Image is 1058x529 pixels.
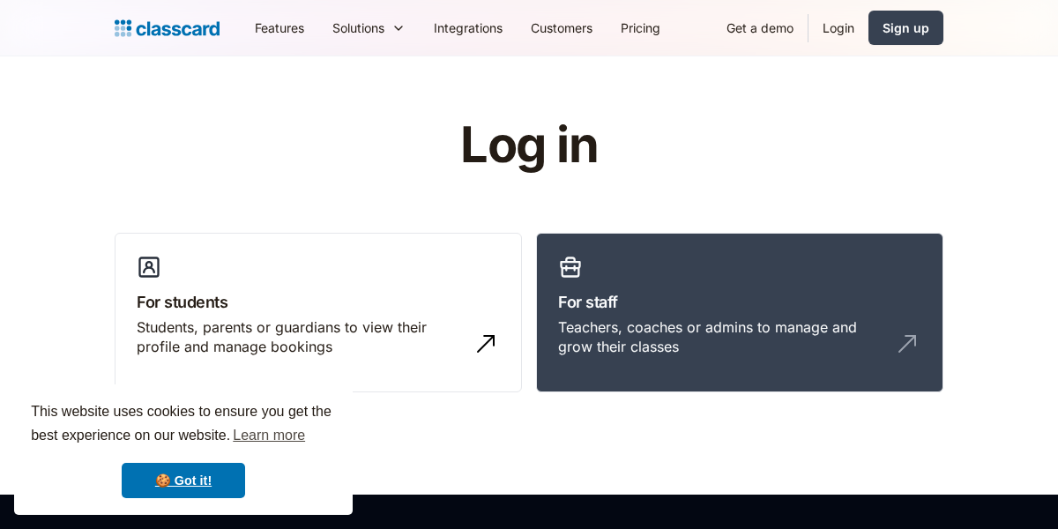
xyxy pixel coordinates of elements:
div: Teachers, coaches or admins to manage and grow their classes [558,317,886,357]
a: Login [808,8,868,48]
div: Students, parents or guardians to view their profile and manage bookings [137,317,465,357]
h3: For staff [558,290,921,314]
div: Solutions [332,19,384,37]
div: Sign up [883,19,929,37]
a: Customers [517,8,607,48]
a: Logo [115,16,220,41]
a: Pricing [607,8,674,48]
h3: For students [137,290,500,314]
h1: Log in [250,118,809,173]
a: Integrations [420,8,517,48]
a: For staffTeachers, coaches or admins to manage and grow their classes [536,233,943,393]
div: Solutions [318,8,420,48]
a: dismiss cookie message [122,463,245,498]
a: Sign up [868,11,943,45]
span: This website uses cookies to ensure you get the best experience on our website. [31,401,336,449]
a: For studentsStudents, parents or guardians to view their profile and manage bookings [115,233,522,393]
a: learn more about cookies [230,422,308,449]
a: Get a demo [712,8,808,48]
a: Features [241,8,318,48]
div: cookieconsent [14,384,353,515]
